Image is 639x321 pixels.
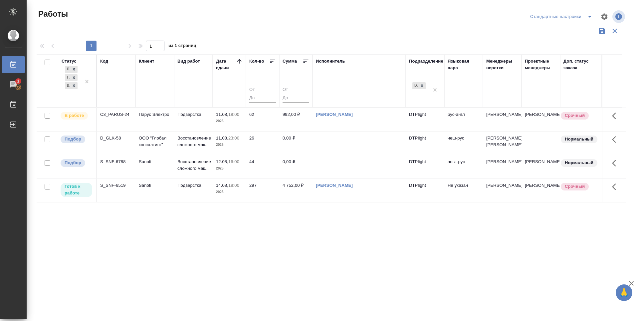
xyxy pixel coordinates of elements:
td: 0,00 ₽ [279,132,313,155]
td: 44 [246,155,279,178]
p: [PERSON_NAME] [486,111,518,118]
td: 297 [246,179,279,202]
div: split button [529,11,596,22]
p: В работе [65,112,84,119]
div: Вид работ [177,58,200,65]
a: [PERSON_NAME] [316,183,353,188]
button: Здесь прячутся важные кнопки [608,179,624,195]
div: Подбор, Готов к работе, В работе [64,82,78,90]
td: [PERSON_NAME] [522,179,560,202]
button: Здесь прячутся важные кнопки [608,132,624,148]
td: 62 [246,108,279,131]
p: 12.08, [216,159,228,164]
p: 2025 [216,118,243,125]
div: D_GLK-58 [100,135,132,142]
p: Подбор [65,160,81,166]
td: DTPlight [406,108,444,131]
span: из 1 страниц [168,42,196,51]
div: S_SNF-6788 [100,159,132,165]
p: [PERSON_NAME] [486,159,518,165]
p: Подбор [65,136,81,143]
div: Подбор, Готов к работе, В работе [64,74,78,82]
p: Подверстка [177,111,209,118]
td: 4 752,00 ₽ [279,179,313,202]
p: Срочный [565,112,585,119]
div: Языковая пара [448,58,480,71]
p: 2025 [216,165,243,172]
div: Подбор, Готов к работе, В работе [64,65,78,74]
p: Нормальный [565,136,593,143]
p: Нормальный [565,160,593,166]
div: Сумма [283,58,297,65]
span: Настроить таблицу [596,9,612,25]
p: Парус Электро [139,111,171,118]
p: 2025 [216,189,243,195]
div: Доп. статус заказа [563,58,598,71]
div: Дата сдачи [216,58,236,71]
td: DTPlight [406,132,444,155]
td: DTPlight [406,179,444,202]
button: 🙏 [616,284,632,301]
p: [PERSON_NAME], [PERSON_NAME] [486,135,518,148]
p: 16:00 [228,159,239,164]
p: Восстановление сложного мак... [177,159,209,172]
input: От [249,86,276,94]
button: Сохранить фильтры [596,25,608,37]
input: От [283,86,309,94]
div: Проектные менеджеры [525,58,557,71]
div: DTPlight [412,82,426,90]
div: Подразделение [409,58,443,65]
td: 0,00 ₽ [279,155,313,178]
div: Клиент [139,58,154,65]
p: 2025 [216,142,243,148]
p: [PERSON_NAME] [486,182,518,189]
span: Работы [37,9,68,19]
td: рус-англ [444,108,483,131]
div: Исполнитель выполняет работу [60,111,93,120]
span: 🙏 [618,286,630,300]
td: [PERSON_NAME] [522,108,560,131]
a: [PERSON_NAME] [316,112,353,117]
p: 18:00 [228,183,239,188]
td: [PERSON_NAME] [522,155,560,178]
p: ООО "Глобал консалтинг" [139,135,171,148]
div: Кол-во [249,58,264,65]
button: Здесь прячутся важные кнопки [608,155,624,171]
div: Исполнитель [316,58,345,65]
div: Готов к работе [65,74,70,81]
p: Срочный [565,183,585,190]
p: 14.08, [216,183,228,188]
div: В работе [65,82,70,89]
p: Sanofi [139,159,171,165]
button: Здесь прячутся важные кнопки [608,108,624,124]
input: До [249,94,276,102]
input: До [283,94,309,102]
td: DTPlight [406,155,444,178]
p: 23:00 [228,136,239,141]
p: Готов к работе [65,183,88,196]
span: Посмотреть информацию [612,10,626,23]
div: Статус [62,58,77,65]
td: чеш-рус [444,132,483,155]
div: Менеджеры верстки [486,58,518,71]
td: 992,00 ₽ [279,108,313,131]
button: Сбросить фильтры [608,25,621,37]
p: 11.08, [216,112,228,117]
td: 26 [246,132,279,155]
td: Не указан [444,179,483,202]
div: Исполнитель может приступить к работе [60,182,93,198]
p: Восстановление сложного мак... [177,135,209,148]
div: Подбор [65,66,70,73]
p: 11.08, [216,136,228,141]
div: Можно подбирать исполнителей [60,159,93,167]
a: 1 [2,76,25,93]
div: Код [100,58,108,65]
div: S_SNF-6519 [100,182,132,189]
p: 18:00 [228,112,239,117]
div: DTPlight [412,82,418,89]
td: англ-рус [444,155,483,178]
p: Sanofi [139,182,171,189]
div: C3_PARUS-24 [100,111,132,118]
span: 1 [13,78,23,85]
p: Подверстка [177,182,209,189]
